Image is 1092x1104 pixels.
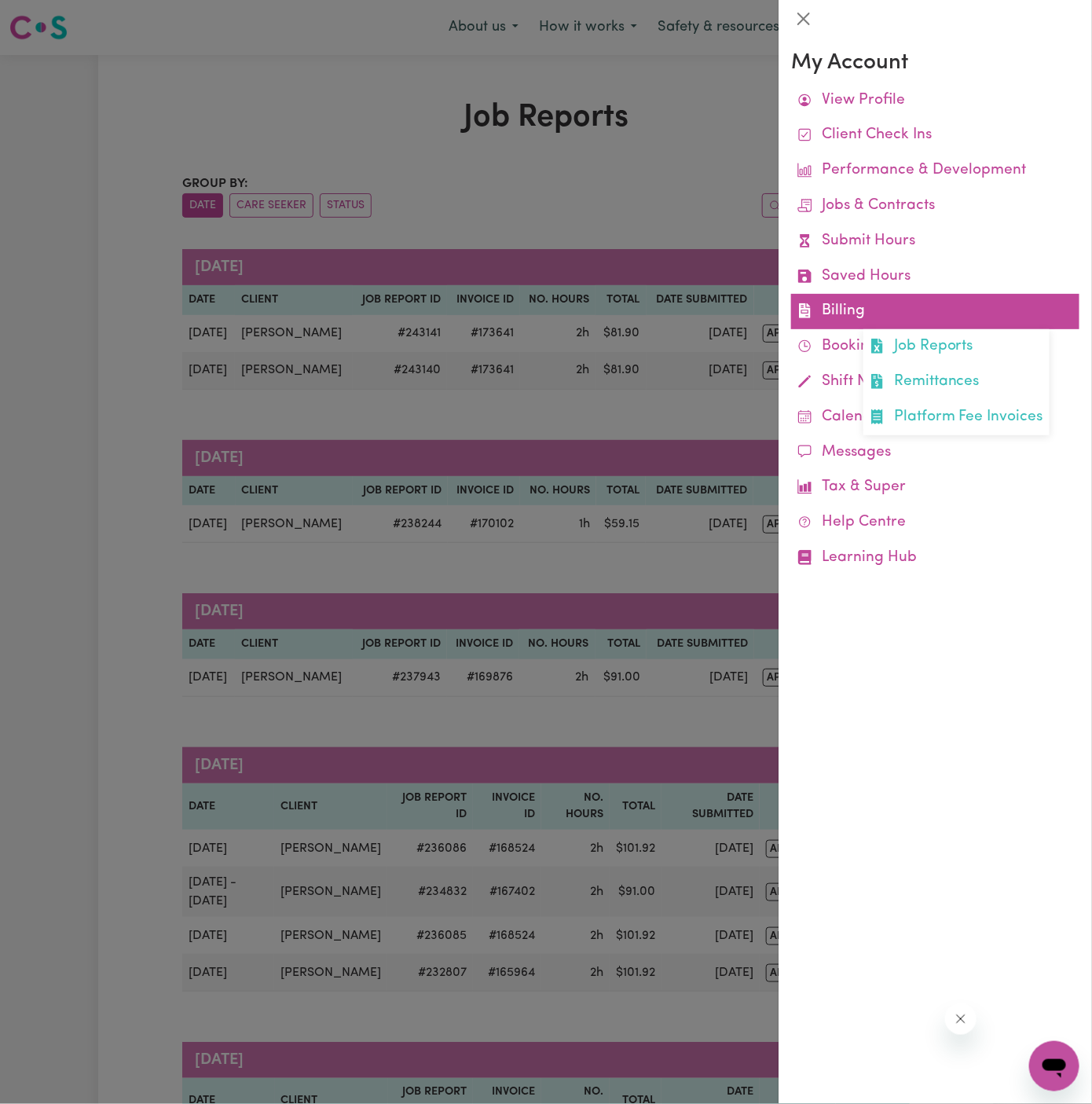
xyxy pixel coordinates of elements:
a: Remittances [863,365,1050,400]
a: Help Centre [791,505,1079,541]
a: Learning Hub [791,541,1079,576]
a: BillingJob ReportsRemittancesPlatform Fee Invoices [791,294,1079,329]
a: Tax & Super [791,470,1079,505]
iframe: Button to launch messaging window [1029,1041,1079,1091]
iframe: Close message [945,1003,977,1035]
a: Jobs & Contracts [791,189,1079,224]
span: Need any help? [9,11,95,24]
a: Saved Hours [791,259,1079,295]
a: Submit Hours [791,224,1079,259]
a: Job Reports [863,329,1050,365]
a: View Profile [791,83,1079,119]
a: Messages [791,435,1079,471]
a: Performance & Development [791,153,1079,189]
a: Shift Notes [791,365,1079,400]
button: Close [791,6,816,31]
a: Platform Fee Invoices [863,400,1050,435]
a: Calendar [791,400,1079,435]
a: Client Check Ins [791,118,1079,153]
a: Bookings [791,329,1079,365]
h3: My Account [791,50,1079,77]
